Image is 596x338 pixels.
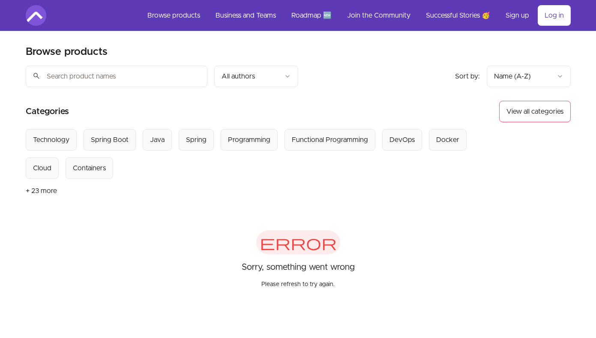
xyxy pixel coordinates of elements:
span: error [256,230,340,254]
a: Log in [538,5,571,26]
div: Functional Programming [292,135,368,145]
button: Product sort options [487,66,571,87]
div: DevOps [389,135,415,145]
p: Please refresh to try again. [261,273,335,289]
div: Technology [33,135,69,145]
p: Sorry, something went wrong [242,261,355,273]
a: Sign up [499,5,536,26]
div: Programming [228,135,270,145]
div: Cloud [33,163,51,173]
h2: Categories [26,101,69,122]
input: Search product names [26,66,207,87]
div: Containers [73,163,106,173]
div: Java [150,135,165,145]
a: Browse products [141,5,207,26]
div: Docker [436,135,459,145]
div: Spring [186,135,207,145]
div: Spring Boot [91,135,129,145]
a: Successful Stories 🥳 [419,5,497,26]
a: Roadmap 🆕 [285,5,338,26]
img: Amigoscode logo [26,5,46,26]
a: Business and Teams [209,5,283,26]
button: View all categories [499,101,571,122]
a: Join the Community [340,5,417,26]
button: Filter by author [214,66,298,87]
nav: Main [141,5,571,26]
h2: Browse products [26,45,108,59]
button: + 23 more [26,179,57,203]
span: Sort by: [455,73,480,80]
span: search [33,70,40,82]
